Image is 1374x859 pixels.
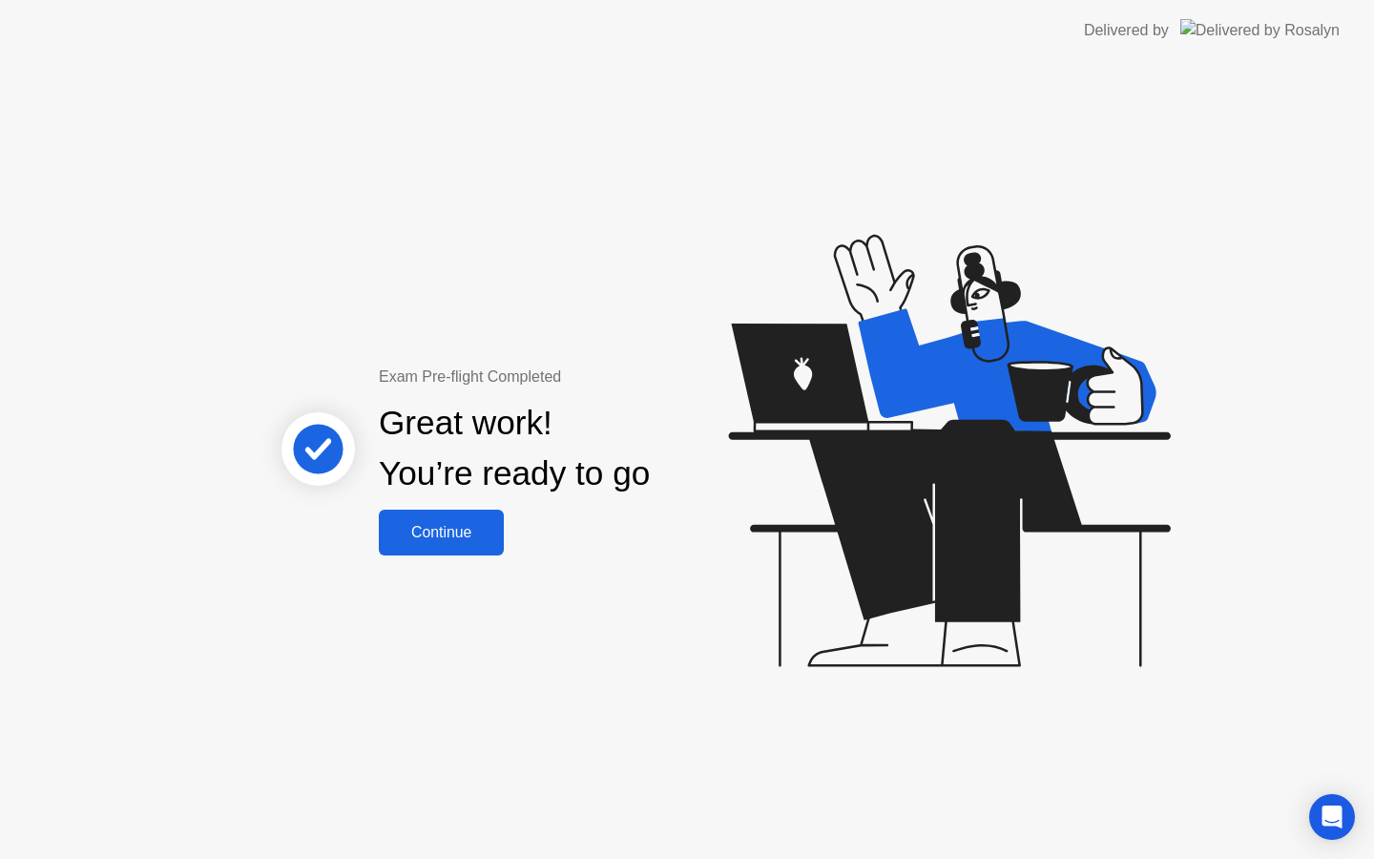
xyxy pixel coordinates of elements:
img: Delivered by Rosalyn [1180,19,1340,41]
div: Exam Pre-flight Completed [379,366,773,388]
div: Open Intercom Messenger [1309,794,1355,840]
button: Continue [379,510,504,555]
div: Continue [385,524,498,541]
div: Great work! You’re ready to go [379,398,650,499]
div: Delivered by [1084,19,1169,42]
